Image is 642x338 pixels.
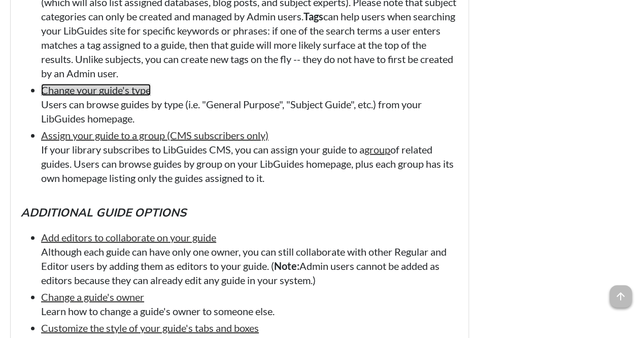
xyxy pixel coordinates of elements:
a: Change your guide's type [41,84,151,96]
a: arrow_upward [610,286,632,298]
strong: Tags [303,10,323,22]
span: arrow_upward [610,285,632,308]
li: Users can browse guides by type (i.e. "General Purpose", "Subject Guide", etc.) from your LibGuid... [41,83,458,126]
a: Change a guide's owner [41,291,144,303]
strong: Note: [274,260,299,272]
h5: Additional guide options [21,204,458,221]
li: If your library subscribes to LibGuides CMS, you can assign your guide to a of related guides. Us... [41,128,458,185]
a: Assign your guide to a group (CMS subscribers only) [41,129,268,141]
a: group [364,143,390,156]
li: Learn how to change a guide's owner to someone else. [41,290,458,318]
a: Customize the style of your guide's tabs and boxes [41,322,259,334]
a: Add editors to collaborate on your guide [41,231,216,243]
li: Although each guide can have only one owner, you can still collaborate with other Regular and Edi... [41,230,458,287]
